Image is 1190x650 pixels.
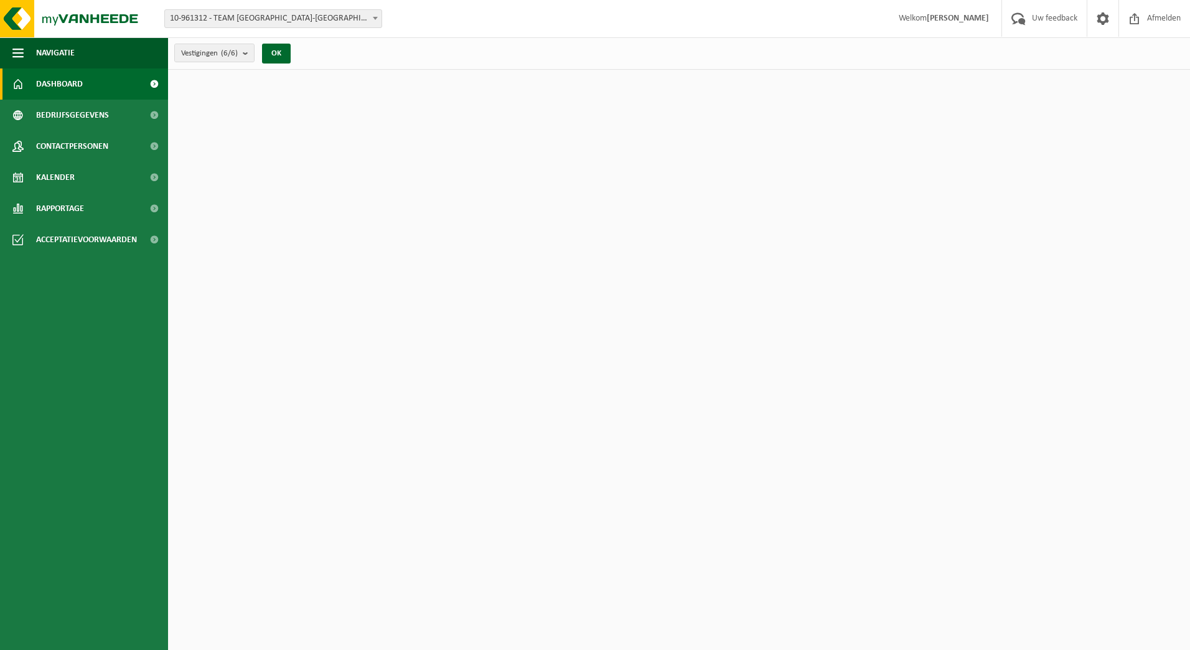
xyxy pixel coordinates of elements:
[262,44,291,64] button: OK
[36,224,137,255] span: Acceptatievoorwaarden
[36,100,109,131] span: Bedrijfsgegevens
[36,193,84,224] span: Rapportage
[181,44,238,63] span: Vestigingen
[221,49,238,57] count: (6/6)
[36,37,75,68] span: Navigatie
[36,162,75,193] span: Kalender
[165,10,382,27] span: 10-961312 - TEAM ANTWERPEN-NOORD
[927,14,989,23] strong: [PERSON_NAME]
[164,9,382,28] span: 10-961312 - TEAM ANTWERPEN-NOORD
[36,68,83,100] span: Dashboard
[174,44,255,62] button: Vestigingen(6/6)
[36,131,108,162] span: Contactpersonen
